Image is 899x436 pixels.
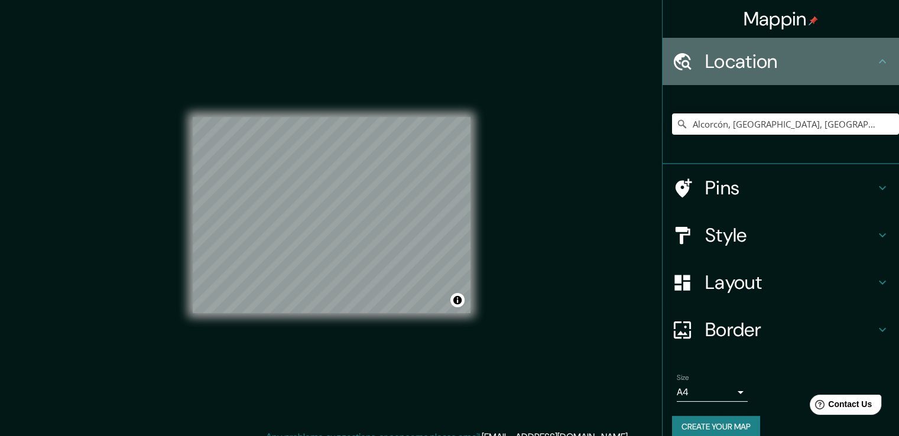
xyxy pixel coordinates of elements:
[809,16,818,25] img: pin-icon.png
[705,318,875,341] h4: Border
[677,373,689,383] label: Size
[794,390,886,423] iframe: Help widget launcher
[705,223,875,247] h4: Style
[663,259,899,306] div: Layout
[672,113,899,135] input: Pick your city or area
[663,38,899,85] div: Location
[450,293,465,307] button: Toggle attribution
[193,117,470,313] canvas: Map
[744,7,819,31] h4: Mappin
[677,383,748,402] div: A4
[705,50,875,73] h4: Location
[663,164,899,212] div: Pins
[705,176,875,200] h4: Pins
[663,212,899,259] div: Style
[663,306,899,353] div: Border
[705,271,875,294] h4: Layout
